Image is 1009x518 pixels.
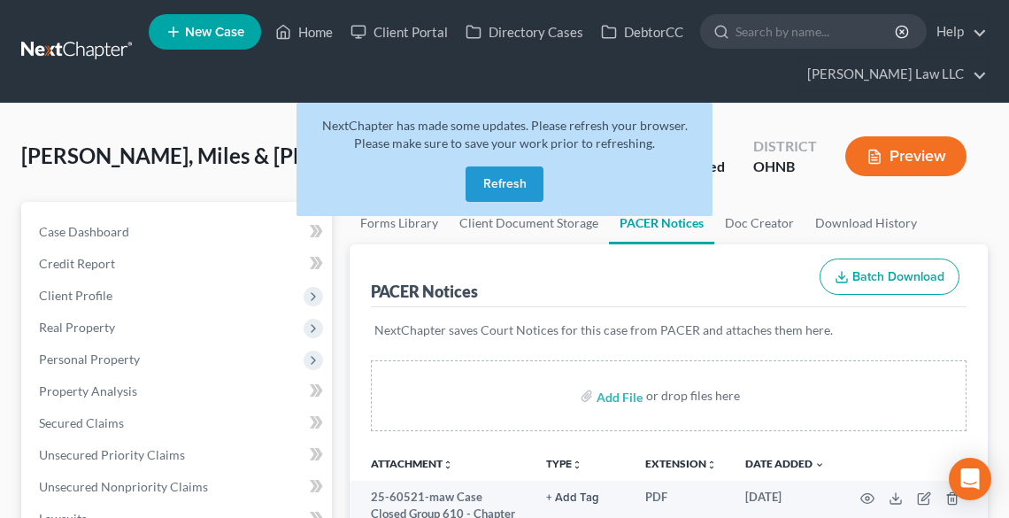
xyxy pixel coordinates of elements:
[745,457,825,470] a: Date Added expand_more
[39,288,112,303] span: Client Profile
[39,383,137,398] span: Property Analysis
[342,16,457,48] a: Client Portal
[25,407,332,439] a: Secured Claims
[736,15,897,48] input: Search by name...
[371,457,453,470] a: Attachmentunfold_more
[39,447,185,462] span: Unsecured Priority Claims
[546,492,599,504] button: + Add Tag
[185,26,244,39] span: New Case
[928,16,987,48] a: Help
[645,457,717,470] a: Extensionunfold_more
[443,460,453,470] i: unfold_more
[266,16,342,48] a: Home
[25,439,332,471] a: Unsecured Priority Claims
[814,460,825,470] i: expand_more
[572,460,582,470] i: unfold_more
[546,459,582,470] button: TYPEunfold_more
[371,281,478,302] div: PACER Notices
[646,387,740,405] div: or drop files here
[820,259,959,296] button: Batch Download
[21,143,441,168] span: [PERSON_NAME], Miles & [PERSON_NAME]
[39,320,115,335] span: Real Property
[852,269,944,284] span: Batch Download
[753,157,817,177] div: OHNB
[592,16,692,48] a: DebtorCC
[25,216,332,248] a: Case Dashboard
[714,202,805,244] a: Doc Creator
[322,118,688,151] span: NextChapter has made some updates. Please refresh your browser. Please make sure to save your wor...
[805,202,928,244] a: Download History
[39,256,115,271] span: Credit Report
[949,458,991,500] div: Open Intercom Messenger
[753,136,817,157] div: District
[39,415,124,430] span: Secured Claims
[466,166,543,202] button: Refresh
[706,460,717,470] i: unfold_more
[25,471,332,503] a: Unsecured Nonpriority Claims
[798,58,987,90] a: [PERSON_NAME] Law LLC
[546,489,617,506] a: + Add Tag
[845,136,967,176] button: Preview
[39,479,208,494] span: Unsecured Nonpriority Claims
[39,352,140,367] span: Personal Property
[25,248,332,280] a: Credit Report
[457,16,592,48] a: Directory Cases
[25,375,332,407] a: Property Analysis
[374,321,963,339] p: NextChapter saves Court Notices for this case from PACER and attaches them here.
[39,224,129,239] span: Case Dashboard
